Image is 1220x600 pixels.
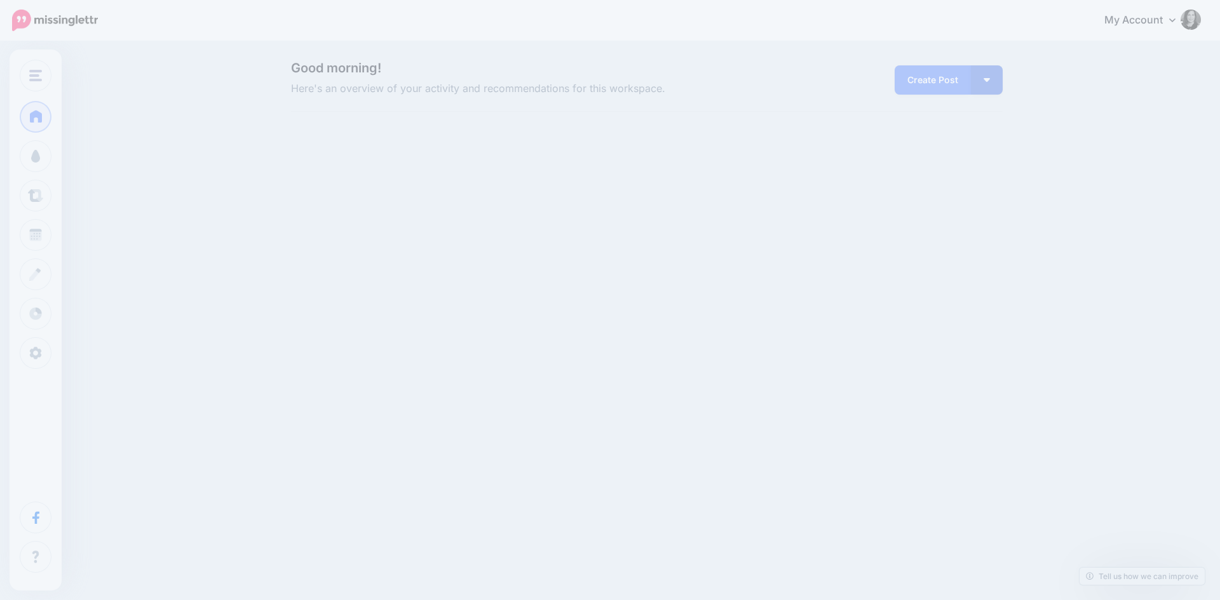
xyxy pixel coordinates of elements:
[12,10,98,31] img: Missinglettr
[29,70,42,81] img: menu.png
[291,81,759,97] span: Here's an overview of your activity and recommendations for this workspace.
[895,65,971,95] a: Create Post
[291,60,381,76] span: Good morning!
[1080,568,1205,585] a: Tell us how we can improve
[1092,5,1201,36] a: My Account
[984,78,990,82] img: arrow-down-white.png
